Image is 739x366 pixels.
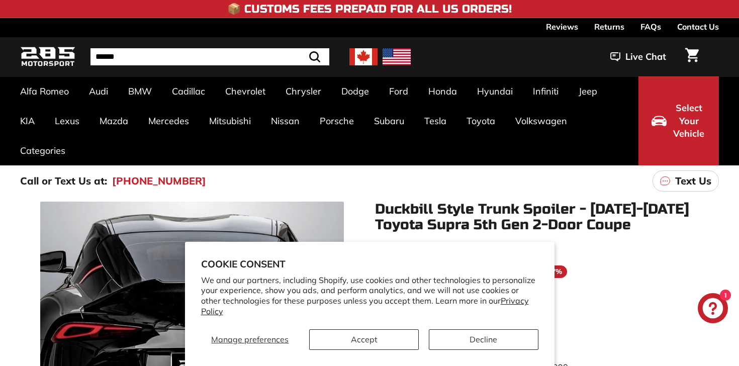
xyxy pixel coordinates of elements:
[695,293,731,326] inbox-online-store-chat: Shopify online store chat
[331,76,379,106] a: Dodge
[275,76,331,106] a: Chrysler
[364,106,414,136] a: Subaru
[505,106,577,136] a: Volkswagen
[675,173,711,189] p: Text Us
[429,329,538,350] button: Decline
[199,106,261,136] a: Mitsubishi
[118,76,162,106] a: BMW
[418,76,467,106] a: Honda
[310,106,364,136] a: Porsche
[10,106,45,136] a: KIA
[261,106,310,136] a: Nissan
[309,329,419,350] button: Accept
[456,106,505,136] a: Toyota
[672,102,706,140] span: Select Your Vehicle
[89,106,138,136] a: Mazda
[90,48,329,65] input: Search
[546,18,578,35] a: Reviews
[379,76,418,106] a: Ford
[597,44,679,69] button: Live Chat
[112,173,206,189] a: [PHONE_NUMBER]
[79,76,118,106] a: Audi
[138,106,199,136] a: Mercedes
[10,136,75,165] a: Categories
[640,18,661,35] a: FAQs
[677,18,719,35] a: Contact Us
[679,40,705,74] a: Cart
[625,50,666,63] span: Live Chat
[162,76,215,106] a: Cadillac
[20,173,107,189] p: Call or Text Us at:
[594,18,624,35] a: Returns
[227,3,512,15] h4: 📦 Customs Fees Prepaid for All US Orders!
[523,76,569,106] a: Infiniti
[653,170,719,192] a: Text Us
[201,296,529,316] a: Privacy Policy
[20,45,75,69] img: Logo_285_Motorsport_areodynamics_components
[211,334,289,344] span: Manage preferences
[569,76,607,106] a: Jeep
[45,106,89,136] a: Lexus
[638,76,719,165] button: Select Your Vehicle
[10,76,79,106] a: Alfa Romeo
[542,265,567,278] span: 27%
[201,275,538,317] p: We and our partners, including Shopify, use cookies and other technologies to personalize your ex...
[215,76,275,106] a: Chevrolet
[201,329,300,350] button: Manage preferences
[375,202,719,233] h1: Duckbill Style Trunk Spoiler - [DATE]-[DATE] Toyota Supra 5th Gen 2-Door Coupe
[467,76,523,106] a: Hyundai
[201,258,538,270] h2: Cookie consent
[414,106,456,136] a: Tesla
